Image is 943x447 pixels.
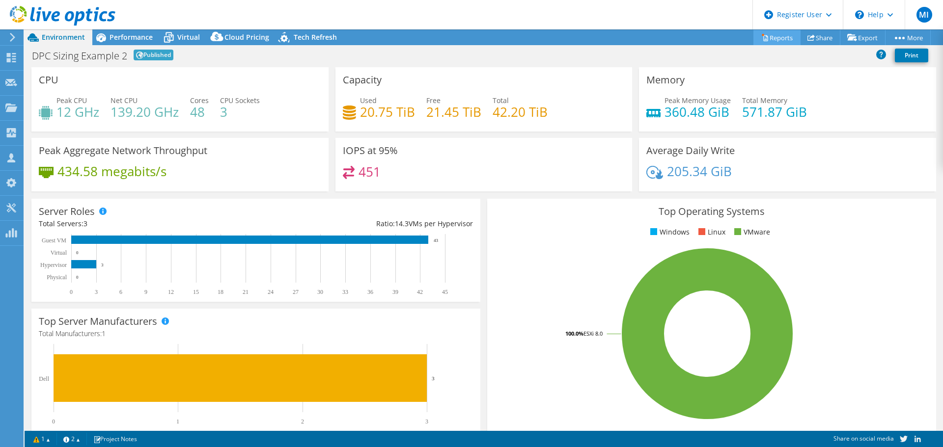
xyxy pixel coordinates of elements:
[367,289,373,295] text: 36
[218,289,223,295] text: 18
[32,51,127,61] h1: DPC Sizing Example 2
[732,227,770,237] li: VMware
[190,106,209,117] h4: 48
[359,166,381,177] h4: 451
[70,289,73,295] text: 0
[39,328,473,339] h4: Total Manufacturers:
[293,289,299,295] text: 27
[360,96,377,105] span: Used
[76,275,79,280] text: 0
[57,166,166,177] h4: 434.58 megabits/s
[317,289,323,295] text: 30
[916,7,932,23] span: MI
[111,96,138,105] span: Net CPU
[56,433,87,445] a: 2
[667,166,732,177] h4: 205.34 GiB
[39,375,49,382] text: Dell
[648,227,690,237] li: Windows
[56,96,87,105] span: Peak CPU
[83,219,87,228] span: 3
[224,32,269,42] span: Cloud Pricing
[39,75,58,85] h3: CPU
[742,96,787,105] span: Total Memory
[268,289,274,295] text: 24
[426,96,441,105] span: Free
[646,75,685,85] h3: Memory
[800,30,840,45] a: Share
[885,30,931,45] a: More
[646,145,735,156] h3: Average Daily Write
[742,106,807,117] h4: 571.87 GiB
[833,434,894,443] span: Share on social media
[193,289,199,295] text: 15
[395,219,409,228] span: 14.3
[840,30,886,45] a: Export
[426,106,481,117] h4: 21.45 TiB
[27,433,57,445] a: 1
[360,106,415,117] h4: 20.75 TiB
[95,289,98,295] text: 3
[56,106,99,117] h4: 12 GHz
[102,329,106,338] span: 1
[301,418,304,425] text: 2
[220,96,260,105] span: CPU Sockets
[110,32,153,42] span: Performance
[40,262,67,268] text: Hypervisor
[294,32,337,42] span: Tech Refresh
[342,289,348,295] text: 33
[256,218,473,229] div: Ratio: VMs per Hypervisor
[76,250,79,255] text: 0
[39,145,207,156] h3: Peak Aggregate Network Throughput
[343,145,398,156] h3: IOPS at 95%
[565,330,583,337] tspan: 100.0%
[432,375,435,381] text: 3
[696,227,725,237] li: Linux
[665,96,731,105] span: Peak Memory Usage
[134,50,173,60] span: Published
[425,418,428,425] text: 3
[101,263,104,267] text: 3
[176,418,179,425] text: 1
[86,433,144,445] a: Project Notes
[190,96,209,105] span: Cores
[39,218,256,229] div: Total Servers:
[220,106,260,117] h4: 3
[51,249,67,256] text: Virtual
[42,237,66,244] text: Guest VM
[42,32,85,42] span: Environment
[392,289,398,295] text: 39
[39,206,95,217] h3: Server Roles
[168,289,174,295] text: 12
[52,418,55,425] text: 0
[583,330,603,337] tspan: ESXi 8.0
[434,238,439,243] text: 43
[39,316,157,327] h3: Top Server Manufacturers
[47,274,67,281] text: Physical
[243,289,249,295] text: 21
[493,96,509,105] span: Total
[665,106,731,117] h4: 360.48 GiB
[343,75,382,85] h3: Capacity
[442,289,448,295] text: 45
[493,106,548,117] h4: 42.20 TiB
[119,289,122,295] text: 6
[753,30,801,45] a: Reports
[855,10,864,19] svg: \n
[144,289,147,295] text: 9
[417,289,423,295] text: 42
[111,106,179,117] h4: 139.20 GHz
[495,206,929,217] h3: Top Operating Systems
[177,32,200,42] span: Virtual
[895,49,928,62] a: Print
